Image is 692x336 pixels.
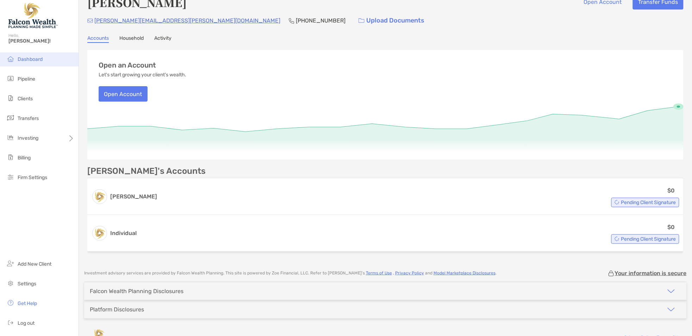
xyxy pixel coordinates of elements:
[110,192,157,201] h3: [PERSON_NAME]
[18,320,35,326] span: Log out
[87,35,109,43] a: Accounts
[90,306,144,313] div: Platform Disclosures
[434,271,495,275] a: Model Marketplace Disclosures
[6,74,15,83] img: pipeline icon
[84,271,497,276] p: Investment advisory services are provided by Falcon Wealth Planning . This site is powered by Zoe...
[6,279,15,287] img: settings icon
[18,76,35,82] span: Pipeline
[18,135,38,141] span: Investing
[154,35,172,43] a: Activity
[110,229,137,237] h3: Individual
[621,237,676,241] span: Pending Client Signature
[87,19,93,23] img: Email Icon
[615,236,619,241] img: Account Status icon
[667,305,675,314] img: icon arrow
[296,16,345,25] p: [PHONE_NUMBER]
[6,94,15,102] img: clients icon
[18,115,39,121] span: Transfers
[119,35,144,43] a: Household
[99,72,186,78] p: Let's start growing your client's wealth.
[615,200,619,205] img: Account Status icon
[6,173,15,181] img: firm-settings icon
[93,190,107,204] img: logo account
[6,114,15,122] img: transfers icon
[6,55,15,63] img: dashboard icon
[99,86,148,102] button: Open Account
[6,153,15,161] img: billing icon
[668,223,675,232] p: $0
[6,318,15,327] img: logout icon
[615,270,687,277] p: Your information is secure
[18,56,43,62] span: Dashboard
[621,201,676,204] span: Pending Client Signature
[93,226,107,240] img: logo account
[90,288,183,294] div: Falcon Wealth Planning Disclosures
[18,281,36,287] span: Settings
[366,271,392,275] a: Terms of Use
[18,261,51,267] span: Add New Client
[6,259,15,268] img: add_new_client icon
[18,175,47,180] span: Firm Settings
[6,133,15,142] img: investing icon
[99,61,156,69] h3: Open an Account
[18,96,33,102] span: Clients
[94,16,280,25] p: [PERSON_NAME][EMAIL_ADDRESS][PERSON_NAME][DOMAIN_NAME]
[8,3,58,28] img: Falcon Wealth Planning Logo
[6,299,15,307] img: get-help icon
[668,186,675,195] p: $0
[395,271,424,275] a: Privacy Policy
[8,38,74,44] span: [PERSON_NAME]!
[18,300,37,306] span: Get Help
[18,155,31,161] span: Billing
[87,167,206,176] p: [PERSON_NAME]'s Accounts
[289,18,294,24] img: Phone Icon
[359,18,364,23] img: button icon
[667,287,675,296] img: icon arrow
[354,13,429,28] a: Upload Documents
